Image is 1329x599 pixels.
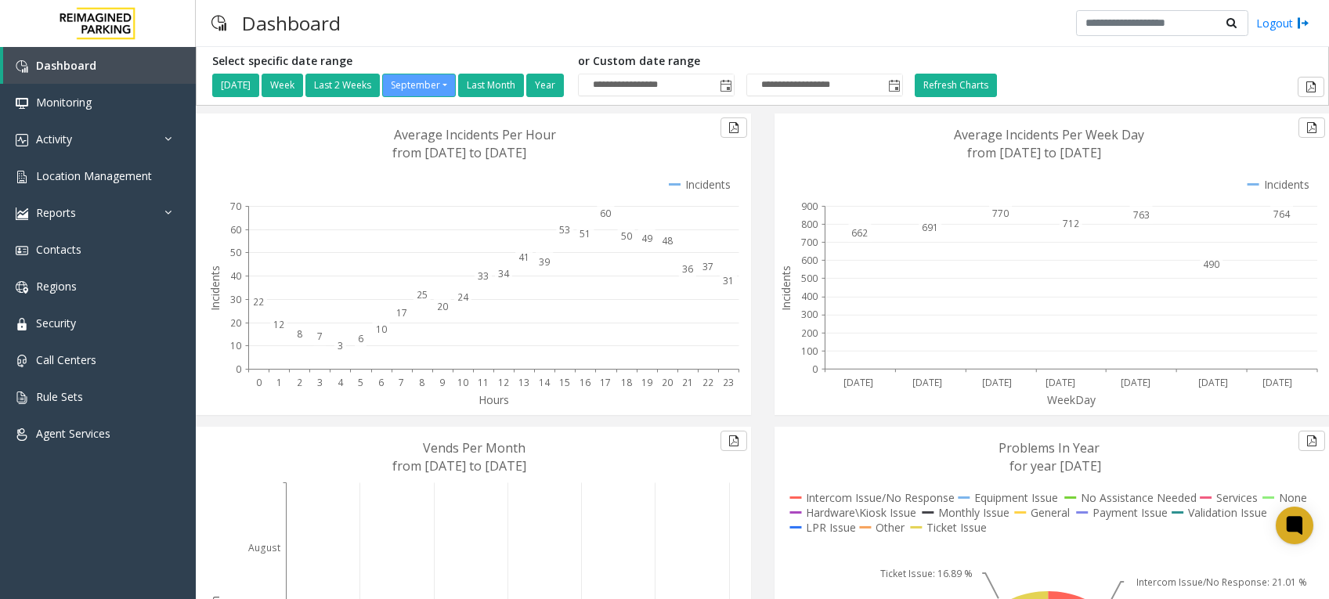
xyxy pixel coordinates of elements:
[682,262,693,276] text: 36
[457,376,468,389] text: 10
[3,47,196,84] a: Dashboard
[801,345,818,358] text: 100
[439,376,445,389] text: 9
[230,269,241,283] text: 40
[230,316,241,330] text: 20
[317,376,323,389] text: 3
[230,293,241,306] text: 30
[801,309,818,322] text: 300
[600,376,611,389] text: 17
[662,376,673,389] text: 20
[812,363,818,376] text: 0
[230,339,241,352] text: 10
[479,392,509,407] text: Hours
[317,330,323,343] text: 7
[230,246,241,259] text: 50
[212,55,566,68] h5: Select specific date range
[801,236,818,249] text: 700
[580,227,590,240] text: 51
[230,200,241,213] text: 70
[478,376,489,389] text: 11
[16,207,28,220] img: 'icon'
[1203,258,1219,271] text: 490
[717,74,734,96] span: Toggle popup
[662,234,673,247] text: 48
[230,223,241,236] text: 60
[399,376,404,389] text: 7
[338,339,343,352] text: 3
[578,55,903,68] h5: or Custom date range
[36,279,77,294] span: Regions
[1132,208,1149,222] text: 763
[262,74,303,97] button: Week
[208,265,222,311] text: Incidents
[621,229,632,243] text: 50
[1297,15,1309,31] img: logout
[518,376,529,389] text: 13
[256,376,262,389] text: 0
[36,95,92,110] span: Monitoring
[526,74,564,97] button: Year
[36,58,96,73] span: Dashboard
[801,200,818,213] text: 900
[1298,77,1324,97] button: Export to pdf
[922,221,938,234] text: 691
[539,255,550,269] text: 39
[580,376,590,389] text: 16
[999,439,1100,456] text: Problems In Year
[419,376,424,389] text: 8
[392,457,526,475] text: from [DATE] to [DATE]
[723,274,734,287] text: 31
[879,567,972,580] text: Ticket Issue: 16.89 %
[1136,576,1307,589] text: Intercom Issue/No Response: 21.01 %
[559,223,570,236] text: 53
[457,290,469,304] text: 24
[498,267,510,280] text: 34
[1262,376,1292,389] text: [DATE]
[539,376,551,389] text: 14
[851,226,868,240] text: 662
[212,74,259,97] button: [DATE]
[1046,376,1075,389] text: [DATE]
[559,376,570,389] text: 15
[36,242,81,257] span: Contacts
[912,376,942,389] text: [DATE]
[36,316,76,330] span: Security
[1273,207,1291,221] text: 764
[358,376,363,389] text: 5
[338,376,344,389] text: 4
[234,4,349,42] h3: Dashboard
[843,376,873,389] text: [DATE]
[1198,376,1228,389] text: [DATE]
[378,376,384,389] text: 6
[702,260,713,273] text: 37
[885,74,902,96] span: Toggle popup
[297,327,302,341] text: 8
[253,295,264,309] text: 22
[1256,15,1309,31] a: Logout
[16,355,28,367] img: 'icon'
[600,207,611,220] text: 60
[396,306,407,319] text: 17
[36,389,83,404] span: Rule Sets
[641,376,652,389] text: 19
[36,352,96,367] span: Call Centers
[621,376,632,389] text: 18
[801,254,818,267] text: 600
[417,288,428,301] text: 25
[458,74,524,97] button: Last Month
[248,541,280,554] text: August
[276,376,282,389] text: 1
[16,392,28,404] img: 'icon'
[702,376,713,389] text: 22
[498,376,509,389] text: 12
[382,74,456,97] button: September
[16,428,28,441] img: 'icon'
[423,439,525,456] text: Vends Per Month
[394,126,556,143] text: Average Incidents Per Hour
[16,134,28,146] img: 'icon'
[982,376,1012,389] text: [DATE]
[801,272,818,285] text: 500
[36,168,152,183] span: Location Management
[801,327,818,340] text: 200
